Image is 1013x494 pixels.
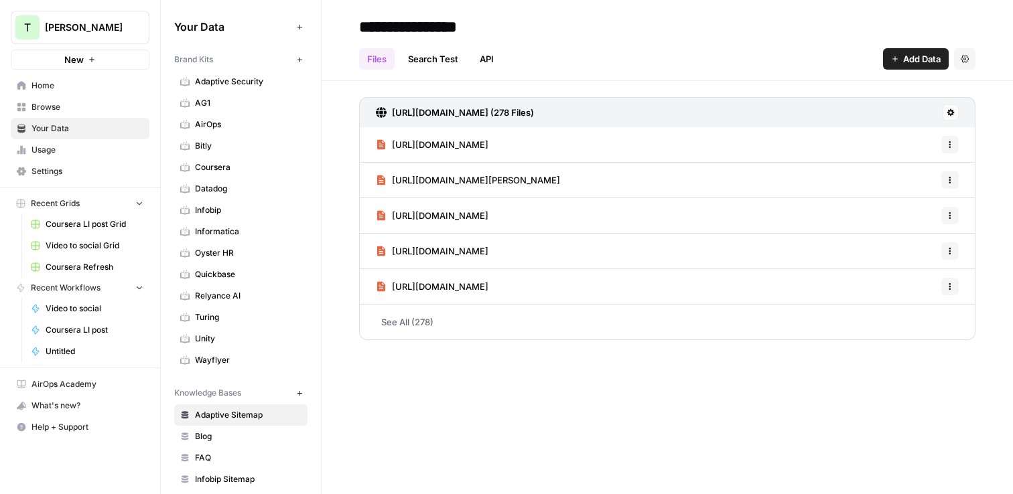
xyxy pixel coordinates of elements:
[11,416,149,438] button: Help + Support
[25,214,149,235] a: Coursera LI post Grid
[174,387,241,399] span: Knowledge Bases
[195,118,301,131] span: AirOps
[195,452,301,464] span: FAQ
[195,161,301,173] span: Coursera
[31,378,143,390] span: AirOps Academy
[392,209,488,222] span: [URL][DOMAIN_NAME]
[174,71,308,92] a: Adaptive Security
[31,80,143,92] span: Home
[376,234,488,268] a: [URL][DOMAIN_NAME]
[174,328,308,349] a: Unity
[11,278,149,298] button: Recent Workflows
[903,52,941,66] span: Add Data
[359,48,395,70] a: Files
[25,256,149,278] a: Coursera Refresh
[195,333,301,345] span: Unity
[195,290,301,302] span: Relyance AI
[883,48,949,70] button: Add Data
[11,395,149,416] button: What's new?
[195,430,301,442] span: Blog
[376,269,488,304] a: [URL][DOMAIN_NAME]
[25,341,149,362] a: Untitled
[472,48,502,70] a: API
[11,118,149,139] a: Your Data
[174,426,308,447] a: Blog
[25,298,149,319] a: Video to social
[195,183,301,195] span: Datadog
[31,282,100,294] span: Recent Workflows
[31,421,143,433] span: Help + Support
[174,92,308,114] a: AG1
[392,106,534,119] h3: [URL][DOMAIN_NAME] (278 Files)
[174,178,308,199] a: Datadog
[174,242,308,264] a: Oyster HR
[195,97,301,109] span: AG1
[195,473,301,485] span: Infobip Sitemap
[392,173,560,187] span: [URL][DOMAIN_NAME][PERSON_NAME]
[46,324,143,336] span: Coursera LI post
[31,101,143,113] span: Browse
[195,226,301,238] span: Informatica
[376,98,534,127] a: [URL][DOMAIN_NAME] (278 Files)
[46,345,143,357] span: Untitled
[46,303,143,315] span: Video to social
[174,285,308,307] a: Relyance AI
[195,311,301,323] span: Turing
[195,247,301,259] span: Oyster HR
[400,48,466,70] a: Search Test
[46,261,143,273] span: Coursera Refresh
[174,447,308,469] a: FAQ
[376,198,488,233] a: [URL][DOMAIN_NAME]
[174,19,291,35] span: Your Data
[174,264,308,285] a: Quickbase
[195,76,301,88] span: Adaptive Security
[11,50,149,70] button: New
[392,280,488,293] span: [URL][DOMAIN_NAME]
[31,122,143,135] span: Your Data
[174,469,308,490] a: Infobip Sitemap
[174,404,308,426] a: Adaptive Sitemap
[174,307,308,328] a: Turing
[392,138,488,151] span: [URL][DOMAIN_NAME]
[376,163,560,197] a: [URL][DOMAIN_NAME][PERSON_NAME]
[46,218,143,230] span: Coursera LI post Grid
[174,135,308,157] a: Bitly
[25,319,149,341] a: Coursera LI post
[25,235,149,256] a: Video to social Grid
[195,204,301,216] span: Infobip
[174,54,213,66] span: Brand Kits
[31,144,143,156] span: Usage
[11,193,149,214] button: Recent Grids
[11,374,149,395] a: AirOps Academy
[174,349,308,371] a: Wayflyer
[174,199,308,221] a: Infobip
[195,409,301,421] span: Adaptive Sitemap
[195,140,301,152] span: Bitly
[359,305,975,339] a: See All (278)
[174,157,308,178] a: Coursera
[376,127,488,162] a: [URL][DOMAIN_NAME]
[11,139,149,161] a: Usage
[11,396,149,416] div: What's new?
[31,197,80,210] span: Recent Grids
[195,354,301,366] span: Wayflyer
[195,268,301,280] span: Quickbase
[11,96,149,118] a: Browse
[31,165,143,177] span: Settings
[174,221,308,242] a: Informatica
[11,75,149,96] a: Home
[24,19,31,35] span: T
[64,53,84,66] span: New
[11,11,149,44] button: Workspace: Travis Demo
[11,161,149,182] a: Settings
[392,244,488,258] span: [URL][DOMAIN_NAME]
[174,114,308,135] a: AirOps
[46,240,143,252] span: Video to social Grid
[45,21,126,34] span: [PERSON_NAME]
